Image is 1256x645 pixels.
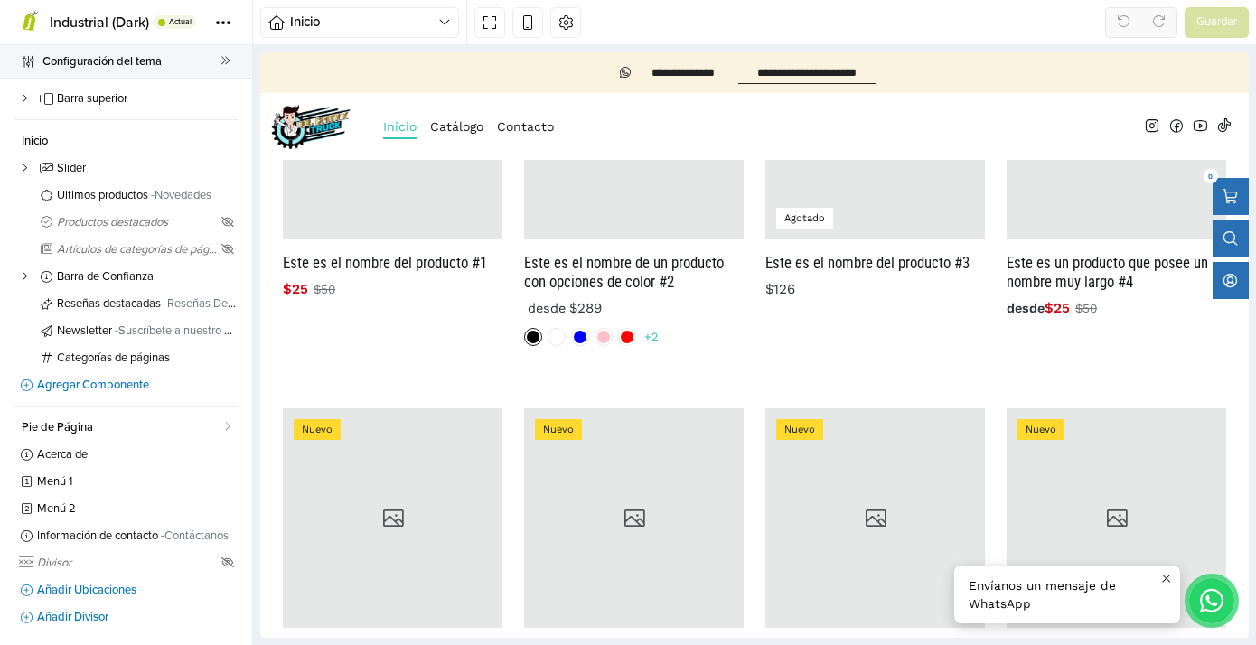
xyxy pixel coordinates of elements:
div: $25 [746,249,810,263]
span: Categorías de páginas [57,352,238,364]
a: Menú 1 [14,468,238,495]
a: Slider [14,154,238,182]
div: Nuevo [33,367,80,388]
a: Acerca de [14,441,238,468]
span: Guardar [1196,14,1237,32]
a: Artículos de categorías de páginas [14,236,238,263]
span: Actual [169,18,192,26]
span: Industrial (Dark) [50,14,149,32]
a: Este es el nombre del producto #3 [505,201,725,221]
div: 0 [943,117,958,131]
a: Newsletter -Suscríbete a nuestro boletín [14,317,238,344]
a: Añadir Divisor [14,603,238,631]
button: Blue [334,276,352,294]
button: Acceso [952,210,989,247]
span: Reseñas destacadas [57,298,238,310]
a: Contacto [237,61,294,87]
button: Inicio [260,7,459,38]
span: Menú 2 [37,503,238,515]
span: Añadir Ubicaciones [37,584,238,596]
span: Divisor [37,557,218,569]
a: Categorías de páginas [14,344,238,371]
img: Dr.chevytruck [11,51,90,97]
div: +2 [381,276,399,294]
a: Este es el nombre del producto #1 [23,201,242,221]
span: - Suscríbete a nuestro boletín [115,323,258,338]
span: - Reseñas Destacadas [164,296,273,311]
a: Últimos productos -Novedades [14,182,238,209]
a: Este es el nombre de un producto con opciones de color #2 [264,201,483,240]
a: Nuevo [264,356,483,575]
a: Agregar Componente [14,371,238,398]
a: Barra de Confianza [14,263,238,290]
span: Acerca de [37,449,238,461]
button: White [264,276,282,294]
span: Slider [57,163,238,174]
span: - Novedades [151,188,211,202]
button: Pink [287,276,305,294]
button: Guardar [1185,7,1249,38]
a: Información de contacto -Contáctanos [14,522,238,549]
a: Productos destacados [14,209,238,236]
div: $25 [23,230,48,244]
a: Nuevo [505,356,725,575]
a: Pie de Página [14,414,238,441]
small: desde [746,248,784,264]
a: Inicio [123,61,156,87]
div: Agotado [516,155,573,176]
a: Nuevo [746,356,966,575]
a: Barra superior [14,85,238,112]
div: Nuevo [757,367,804,388]
span: Configuración del tema [42,49,220,74]
div: $50 [815,250,837,263]
span: Artículos de categorías de páginas [57,244,218,256]
div: $289 [264,249,342,263]
span: Inicio [290,12,438,33]
button: Red [358,276,376,294]
span: Productos destacados [57,217,218,229]
span: Pie de Página [22,422,224,434]
div: $50 [53,231,75,244]
button: Black [311,276,329,294]
small: desde [264,248,309,264]
div: Nuevo [275,367,322,388]
a: Catálogo [170,61,223,87]
span: Información de contacto [37,530,238,542]
a: Reseñas destacadas -Reseñas Destacadas [14,290,238,317]
div: Envíanos un mensaje de WhatsApp [694,513,920,571]
span: Barra superior [57,93,238,105]
button: Abrir carro [952,126,989,163]
span: Barra de Confianza [57,271,238,283]
a: Divisor [14,549,238,576]
a: Este es un producto que posee un nombre muy largo #4 [746,201,966,240]
span: Newsletter [57,325,238,337]
span: - Contáctanos [161,528,229,543]
a: Menú 2 [14,495,238,522]
div: Nuevo [516,367,563,388]
a: Nuevo [23,356,242,575]
span: Últimos productos [57,190,238,201]
span: Inicio [22,136,238,147]
span: Añadir Divisor [37,612,238,623]
div: $126 [505,230,535,244]
button: Abrir barra de búsqueda [952,168,989,205]
span: Menú 1 [37,476,238,488]
a: Añadir Ubicaciones [14,576,238,603]
span: Agregar Componente [37,379,238,391]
